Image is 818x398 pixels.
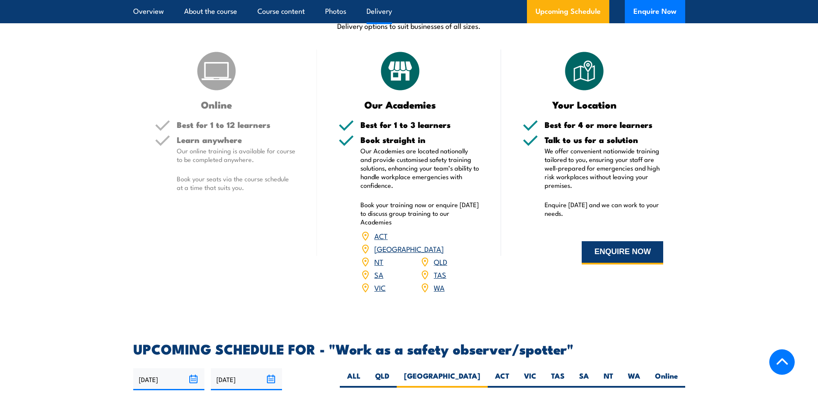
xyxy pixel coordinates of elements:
label: ALL [340,371,368,388]
label: SA [572,371,596,388]
h5: Best for 1 to 12 learners [177,121,296,129]
p: Delivery options to suit businesses of all sizes. [133,21,685,31]
p: Our online training is available for course to be completed anywhere. [177,146,296,164]
h5: Learn anywhere [177,136,296,144]
a: TAS [434,269,446,280]
p: Our Academies are located nationally and provide customised safety training solutions, enhancing ... [360,146,480,190]
label: VIC [517,371,544,388]
label: WA [621,371,648,388]
a: SA [374,269,383,280]
p: Book your training now or enquire [DATE] to discuss group training to our Academies [360,200,480,226]
label: QLD [368,371,397,388]
a: NT [374,256,383,267]
h3: Your Location [523,99,646,109]
label: Online [648,371,685,388]
h3: Our Academies [338,99,462,109]
label: TAS [544,371,572,388]
input: From date [133,368,204,390]
a: [GEOGRAPHIC_DATA] [374,243,444,254]
h3: Online [155,99,279,109]
a: VIC [374,282,385,292]
h2: UPCOMING SCHEDULE FOR - "Work as a safety observer/spotter" [133,342,685,354]
label: [GEOGRAPHIC_DATA] [397,371,488,388]
a: QLD [434,256,447,267]
a: ACT [374,230,388,241]
label: ACT [488,371,517,388]
input: To date [211,368,282,390]
h5: Best for 4 or more learners [545,121,664,129]
h5: Book straight in [360,136,480,144]
a: WA [434,282,445,292]
button: ENQUIRE NOW [582,241,663,264]
h5: Talk to us for a solution [545,136,664,144]
h5: Best for 1 to 3 learners [360,121,480,129]
p: We offer convenient nationwide training tailored to you, ensuring your staff are well-prepared fo... [545,146,664,190]
p: Book your seats via the course schedule at a time that suits you. [177,174,296,192]
p: Enquire [DATE] and we can work to your needs. [545,200,664,218]
label: NT [596,371,621,388]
